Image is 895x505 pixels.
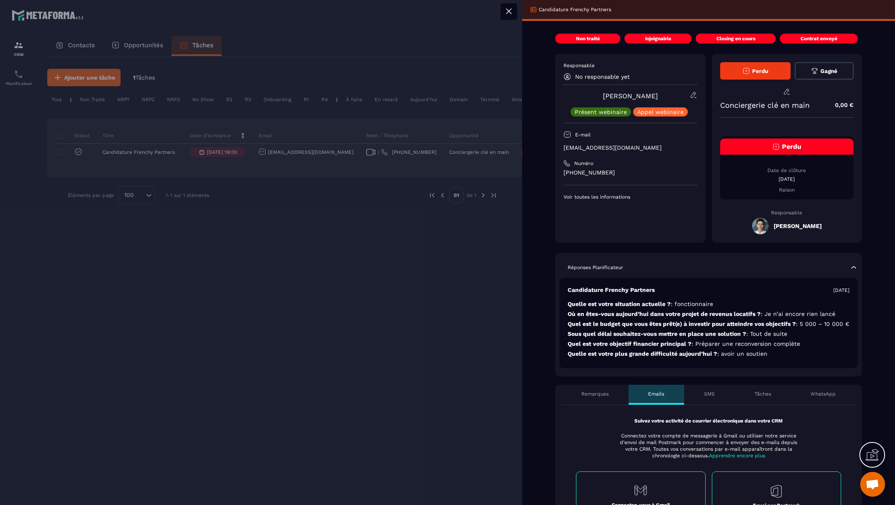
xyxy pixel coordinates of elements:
[720,187,854,193] p: Raison
[796,320,849,327] span: : 5 000 – 10 000 €
[576,418,841,424] p: Suivez votre activité de courrier électronique dans votre CRM
[564,144,697,152] p: [EMAIL_ADDRESS][DOMAIN_NAME]
[720,62,791,80] button: Perdu
[568,286,655,294] p: Candidature Frenchy Partners
[820,68,837,74] span: Gagné
[860,472,885,497] div: Ouvrir le chat
[614,432,803,459] p: Connectez votre compte de messagerie à Gmail ou utiliser notre service d'envoi de mail Postmark p...
[761,311,835,317] span: : Je n’ai encore rien lancé
[564,62,697,69] p: Responsable
[833,287,849,294] p: [DATE]
[782,143,801,151] span: Perdu
[581,391,609,397] p: Remarques
[717,350,767,357] span: : avoir un soutien
[576,35,600,42] p: Non traité
[568,300,849,308] p: Quelle est votre situation actuelle ?
[720,176,854,182] p: [DATE]
[755,391,771,397] p: Tâches
[801,35,837,42] p: Contrat envoyé
[704,391,715,397] p: SMS
[720,167,854,174] p: Date de clôture
[568,350,849,358] p: Quelle est votre plus grande difficulté aujourd’hui ?
[568,310,849,318] p: Où en êtes-vous aujourd’hui dans votre projet de revenus locatifs ?
[575,73,630,80] p: No responsable yet
[568,340,849,348] p: Quel est votre objectif financier principal ?
[648,391,664,397] p: Emails
[568,320,849,328] p: Quel est le budget que vous êtes prêt(e) à investir pour atteindre vos objectifs ?
[564,194,697,200] p: Voir toutes les informations
[637,109,684,115] p: Appel webinaire
[746,330,787,337] span: : Tout de suite
[575,131,591,138] p: E-mail
[603,92,658,100] a: [PERSON_NAME]
[568,330,849,338] p: Sous quel délai souhaitez-vous mettre en place une solution ?
[574,160,593,167] p: Numéro
[720,210,854,216] p: Responsable
[720,101,810,109] p: Conciergerie clé en main
[645,35,671,42] p: injoignable
[810,391,836,397] p: WhatsApp
[795,62,854,80] button: Gagné
[539,6,611,13] p: Candidature Frenchy Partners
[671,301,713,307] span: : fonctionnaire
[709,453,765,459] span: Apprendre encore plus
[575,109,627,115] p: Présent webinaire
[564,169,697,177] p: [PHONE_NUMBER]
[774,223,822,229] h5: [PERSON_NAME]
[752,68,768,74] span: Perdu
[692,340,800,347] span: : Préparer une reconversion complète
[716,35,755,42] p: Closing en cours
[827,97,854,113] p: 0,00 €
[568,264,623,271] p: Réponses Planificateur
